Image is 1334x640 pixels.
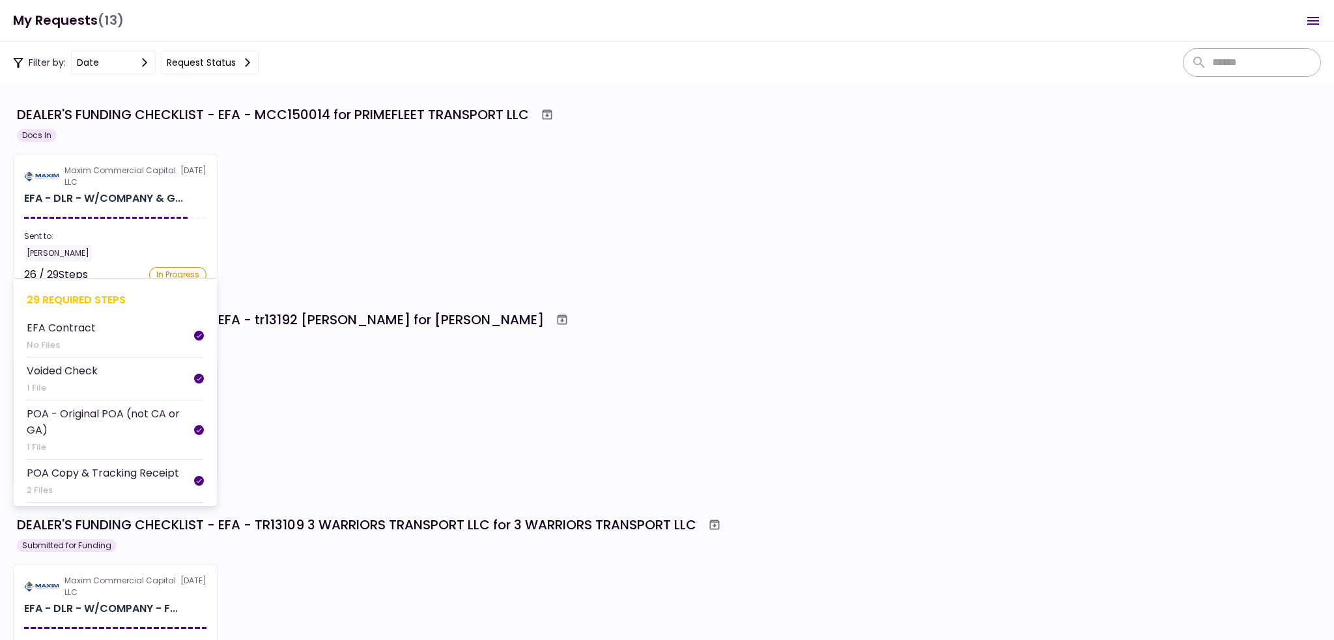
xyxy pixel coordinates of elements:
[27,441,194,454] div: 1 File
[13,51,259,74] div: Filter by:
[27,465,179,481] div: POA Copy & Tracking Receipt
[24,581,59,592] img: Partner logo
[71,51,156,74] button: date
[550,308,574,331] button: Archive workflow
[17,539,117,552] div: Submitted for Funding
[24,191,183,206] div: EFA - DLR - W/COMPANY & GUARANTOR - FUNDING CHECKLIST
[24,267,88,283] div: 26 / 29 Steps
[24,171,59,182] img: Partner logo
[77,55,99,70] div: date
[27,292,204,308] div: 29 required steps
[161,51,259,74] button: Request status
[17,515,696,535] div: DEALER'S FUNDING CHECKLIST - EFA - TR13109 3 WARRIORS TRANSPORT LLC for 3 WARRIORS TRANSPORT LLC
[17,310,544,329] div: DEALER'S FUNDING CHECKLIST - EFA - tr13192 [PERSON_NAME] for [PERSON_NAME]
[24,601,178,617] div: EFA - DLR - W/COMPANY - FUNDING CHECKLIST
[703,513,726,536] button: Archive workflow
[24,245,92,262] div: [PERSON_NAME]
[149,267,206,283] div: In Progress
[64,165,180,188] div: Maxim Commercial Capital LLC
[535,103,559,126] button: Archive workflow
[24,165,206,188] div: [DATE]
[27,339,96,352] div: No Files
[24,575,206,598] div: [DATE]
[98,7,124,34] span: (13)
[27,363,98,379] div: Voided Check
[17,129,57,142] div: Docs In
[17,105,529,124] div: DEALER'S FUNDING CHECKLIST - EFA - MCC150014 for PRIMEFLEET TRANSPORT LLC
[27,320,96,336] div: EFA Contract
[1298,5,1329,36] button: Open menu
[64,575,180,598] div: Maxim Commercial Capital LLC
[13,7,124,34] h1: My Requests
[27,382,98,395] div: 1 File
[24,230,206,242] div: Sent to:
[27,406,194,438] div: POA - Original POA (not CA or GA)
[27,484,179,497] div: 2 Files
